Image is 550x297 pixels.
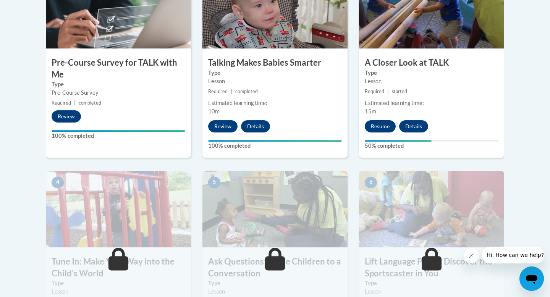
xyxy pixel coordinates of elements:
div: Lesson [365,77,498,86]
span: completed [235,89,258,94]
span: | [231,89,232,94]
span: 4 [52,177,64,188]
div: Lesson [208,77,342,86]
label: 100% completed [52,132,185,140]
iframe: Message from company [482,247,544,263]
button: Details [241,120,270,132]
h3: A Closer Look at TALK [359,57,504,69]
label: Type [208,279,342,287]
span: | [387,89,389,94]
span: 10m [208,108,220,115]
div: Your progress [208,140,342,142]
div: Your progress [52,130,185,132]
h3: Lift Language Part 1: Discover the Sportscaster in You [359,256,504,279]
button: Details [399,120,428,132]
div: Lesson [365,287,498,296]
label: Type [365,69,498,77]
label: Type [52,80,185,89]
span: 6 [365,177,377,188]
span: completed [79,100,101,106]
div: Estimated learning time: [365,99,498,107]
label: 100% completed [208,142,342,150]
label: Type [208,69,342,77]
img: Course Image [359,171,504,247]
button: Review [208,120,238,132]
span: started [392,89,407,94]
span: Required [365,89,384,94]
span: | [74,100,76,106]
button: Review [52,110,81,123]
span: 15m [365,108,376,115]
div: Pre-Course Survey [52,89,185,97]
h3: Ask Questions: Invite Children to a Conversation [202,256,348,279]
div: Your progress [365,140,432,142]
h3: Pre-Course Survey for TALK with Me [46,57,191,81]
h3: Tune In: Make Your Way into the Child’s World [46,256,191,279]
span: Required [52,100,71,106]
div: Lesson [208,287,342,296]
h3: Talking Makes Babies Smarter [202,57,348,69]
span: 5 [208,177,220,188]
label: Type [365,279,498,287]
iframe: Close message [464,248,479,263]
img: Course Image [202,171,348,247]
button: Resume [365,120,396,132]
iframe: Button to launch messaging window [519,266,544,291]
div: Lesson [52,287,185,296]
label: Type [52,279,185,287]
div: Estimated learning time: [208,99,342,107]
span: Required [208,89,228,94]
img: Course Image [46,171,191,247]
label: 50% completed [365,142,498,150]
